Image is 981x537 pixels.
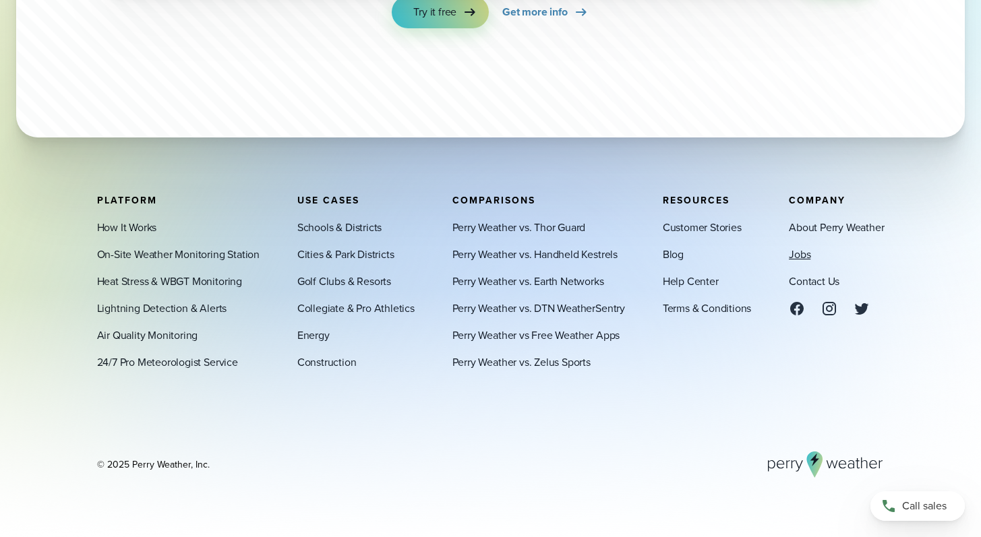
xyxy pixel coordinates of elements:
[97,457,210,471] div: © 2025 Perry Weather, Inc.
[452,300,625,316] a: Perry Weather vs. DTN WeatherSentry
[452,327,620,343] a: Perry Weather vs Free Weather Apps
[297,246,394,262] a: Cities & Park Districts
[502,4,568,20] span: Get more info
[789,246,810,262] a: Jobs
[789,193,845,207] span: Company
[452,354,591,370] a: Perry Weather vs. Zelus Sports
[452,193,535,207] span: Comparisons
[297,219,382,235] a: Schools & Districts
[663,193,730,207] span: Resources
[663,246,684,262] a: Blog
[663,219,742,235] a: Customer Stories
[452,246,618,262] a: Perry Weather vs. Handheld Kestrels
[97,219,157,235] a: How It Works
[413,4,456,20] span: Try it free
[870,491,965,521] a: Call sales
[97,193,157,207] span: Platform
[902,498,947,514] span: Call sales
[297,300,415,316] a: Collegiate & Pro Athletics
[97,300,227,316] a: Lightning Detection & Alerts
[789,273,839,289] a: Contact Us
[663,273,719,289] a: Help Center
[663,300,752,316] a: Terms & Conditions
[297,193,359,207] span: Use Cases
[297,354,357,370] a: Construction
[97,273,242,289] a: Heat Stress & WBGT Monitoring
[97,246,260,262] a: On-Site Weather Monitoring Station
[297,327,330,343] a: Energy
[452,273,604,289] a: Perry Weather vs. Earth Networks
[789,219,884,235] a: About Perry Weather
[97,327,198,343] a: Air Quality Monitoring
[297,273,391,289] a: Golf Clubs & Resorts
[452,219,586,235] a: Perry Weather vs. Thor Guard
[97,354,238,370] a: 24/7 Pro Meteorologist Service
